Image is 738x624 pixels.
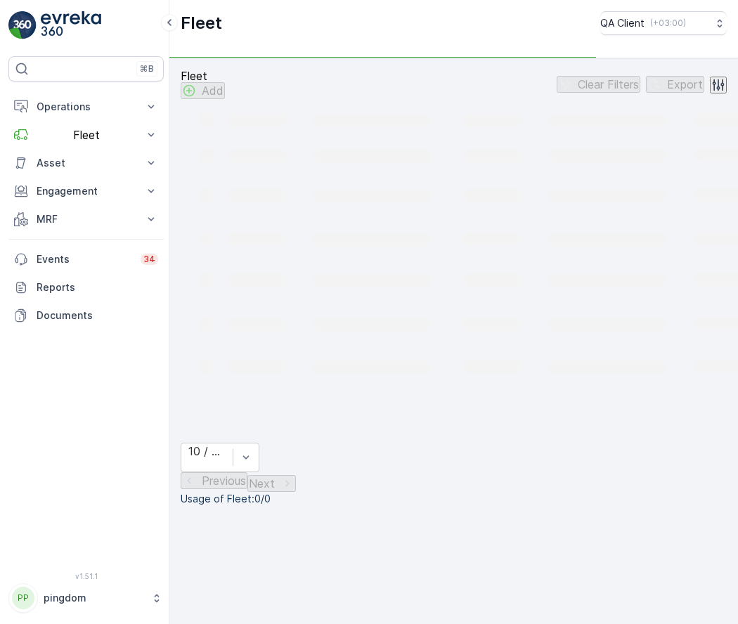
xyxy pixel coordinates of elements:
span: v 1.51.1 [8,572,164,580]
button: Clear Filters [557,76,640,93]
button: QA Client(+03:00) [600,11,727,35]
p: Reports [37,280,158,294]
img: logo [8,11,37,39]
img: logo_light-DOdMpM7g.png [41,11,101,39]
button: PPpingdom [8,583,164,613]
p: Usage of Fleet : 0/0 [181,492,727,506]
p: Clear Filters [578,78,639,91]
button: Add [181,82,225,99]
button: Operations [8,93,164,121]
p: Fleet [181,70,225,82]
p: ( +03:00 ) [650,18,686,29]
p: Asset [37,156,136,170]
p: Fleet [37,129,136,141]
p: Events [37,252,132,266]
button: Next [247,475,296,492]
a: Reports [8,273,164,301]
button: Export [646,76,704,93]
a: Events34 [8,245,164,273]
p: QA Client [600,16,645,30]
p: 34 [143,254,155,265]
p: Documents [37,308,158,323]
p: Export [667,78,703,91]
button: Engagement [8,177,164,205]
p: Operations [37,100,136,114]
p: Fleet [181,12,222,34]
p: Next [249,477,275,490]
a: Documents [8,301,164,330]
p: Add [202,84,224,97]
button: Previous [181,472,247,489]
p: pingdom [44,591,144,605]
button: Fleet [8,121,164,149]
div: PP [12,587,34,609]
p: ⌘B [140,63,154,74]
button: MRF [8,205,164,233]
button: Asset [8,149,164,177]
p: Previous [202,474,246,487]
div: 10 / Page [188,445,226,457]
p: MRF [37,212,136,226]
p: Engagement [37,184,136,198]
